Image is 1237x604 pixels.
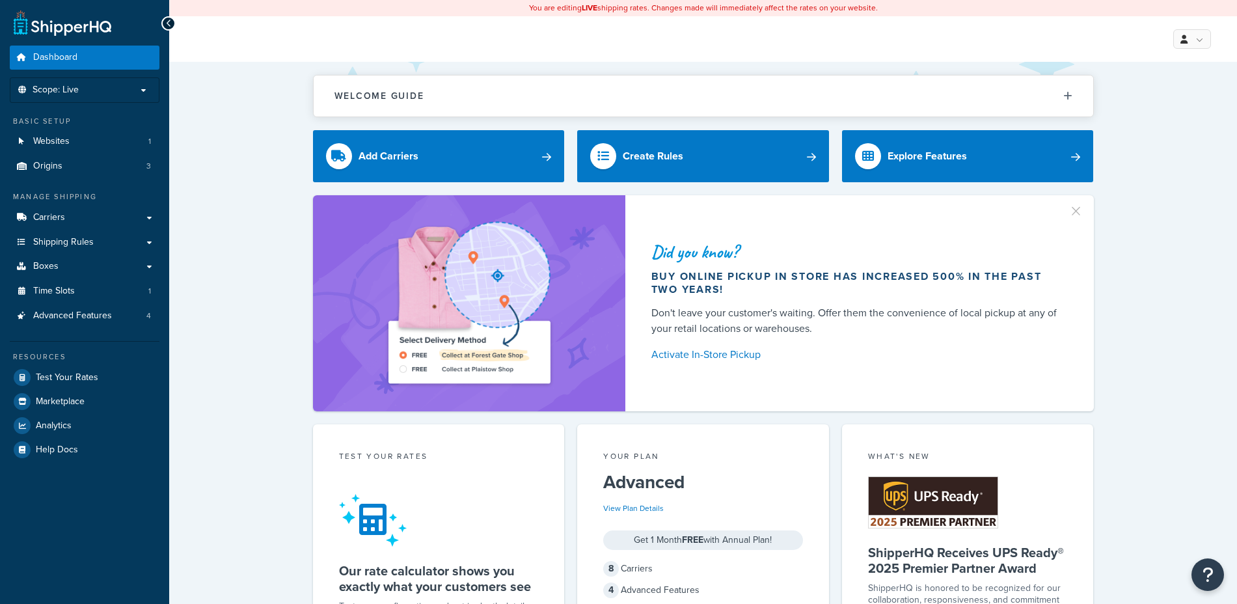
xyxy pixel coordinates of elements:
div: Buy online pickup in store has increased 500% in the past two years! [651,270,1063,296]
h5: Our rate calculator shows you exactly what your customers see [339,563,539,594]
a: Shipping Rules [10,230,159,254]
a: Test Your Rates [10,366,159,389]
span: Time Slots [33,286,75,297]
a: Dashboard [10,46,159,70]
div: Did you know? [651,243,1063,261]
div: What's New [868,450,1068,465]
span: Scope: Live [33,85,79,96]
button: Open Resource Center [1191,558,1224,591]
a: Analytics [10,414,159,437]
span: Origins [33,161,62,172]
span: 3 [146,161,151,172]
span: Test Your Rates [36,372,98,383]
div: Basic Setup [10,116,159,127]
a: Carriers [10,206,159,230]
li: Advanced Features [10,304,159,328]
a: Explore Features [842,130,1094,182]
div: Carriers [603,560,803,578]
span: 4 [603,583,619,598]
a: Websites1 [10,130,159,154]
span: Analytics [36,420,72,432]
a: Advanced Features4 [10,304,159,328]
div: Get 1 Month with Annual Plan! [603,530,803,550]
a: Time Slots1 [10,279,159,303]
li: Websites [10,130,159,154]
span: 8 [603,561,619,577]
div: Don't leave your customer's waiting. Offer them the convenience of local pickup at any of your re... [651,305,1063,336]
a: Create Rules [577,130,829,182]
h5: Advanced [603,472,803,493]
div: Test your rates [339,450,539,465]
strong: FREE [682,533,703,547]
a: Add Carriers [313,130,565,182]
img: ad-shirt-map-b0359fc47e01cab431d101c4b569394f6a03f54285957d908178d52f29eb9668.png [351,215,587,392]
a: Boxes [10,254,159,279]
h2: Welcome Guide [334,91,424,101]
span: 1 [148,286,151,297]
div: Manage Shipping [10,191,159,202]
h5: ShipperHQ Receives UPS Ready® 2025 Premier Partner Award [868,545,1068,576]
a: Activate In-Store Pickup [651,346,1063,364]
span: Advanced Features [33,310,112,322]
li: Origins [10,154,159,178]
span: Marketplace [36,396,85,407]
span: 4 [146,310,151,322]
a: Origins3 [10,154,159,178]
span: Carriers [33,212,65,223]
div: Add Carriers [359,147,418,165]
span: 1 [148,136,151,147]
span: Help Docs [36,445,78,456]
span: Shipping Rules [33,237,94,248]
div: Explore Features [888,147,967,165]
div: Create Rules [623,147,683,165]
button: Welcome Guide [314,75,1093,117]
span: Dashboard [33,52,77,63]
div: Resources [10,351,159,363]
a: Marketplace [10,390,159,413]
div: Advanced Features [603,581,803,599]
div: Your Plan [603,450,803,465]
span: Boxes [33,261,59,272]
span: Websites [33,136,70,147]
b: LIVE [582,2,597,14]
li: Time Slots [10,279,159,303]
a: Help Docs [10,438,159,461]
a: View Plan Details [603,502,664,514]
